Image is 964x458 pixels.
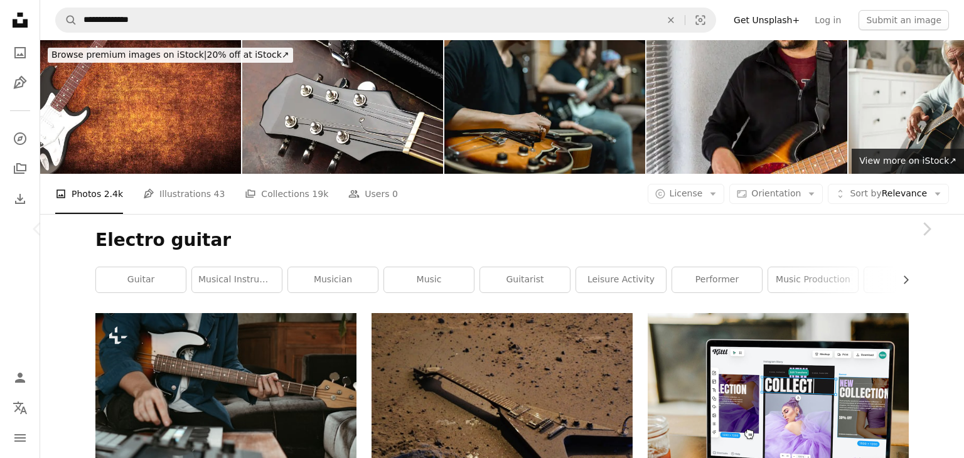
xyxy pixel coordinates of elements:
a: person [864,267,954,292]
form: Find visuals sitewide [55,8,716,33]
a: Browse premium images on iStock|20% off at iStock↗ [40,40,301,70]
a: leisure activity [576,267,666,292]
a: Collections 19k [245,174,328,214]
button: Orientation [729,184,823,204]
button: Sort byRelevance [828,184,949,204]
a: Photos [8,40,33,65]
a: Illustrations [8,70,33,95]
img: Playing a guitar [444,40,645,174]
a: Explore [8,126,33,151]
a: a man sitting on a couch playing a guitar [95,394,356,405]
span: License [670,188,703,198]
a: Log in [807,10,849,30]
button: Clear [657,8,685,32]
h1: Electro guitar [95,229,909,252]
button: License [648,184,725,204]
button: Submit an image [859,10,949,30]
button: Language [8,395,33,420]
a: Log in / Sign up [8,365,33,390]
span: View more on iStock ↗ [859,156,956,166]
span: 43 [214,187,225,201]
span: Browse premium images on iStock | [51,50,206,60]
a: guitar [96,267,186,292]
span: Sort by [850,188,881,198]
button: Visual search [685,8,715,32]
a: View more on iStock↗ [852,149,964,174]
span: Relevance [850,188,927,200]
img: Young Man Playing Electric Guitar In Front Of The Window [646,40,847,174]
a: Next [889,169,964,289]
button: Menu [8,425,33,450]
a: Users 0 [348,174,398,214]
a: music [384,267,474,292]
a: music production [768,267,858,292]
img: Old electric guitar against the background of a red concrete wall. [242,40,443,174]
span: 19k [312,187,328,201]
a: Illustrations 43 [143,174,225,214]
img: Electro Guitar Flat Design on copy space red background [40,40,241,174]
a: musician [288,267,378,292]
a: Collections [8,156,33,181]
span: 0 [392,187,398,201]
a: performer [672,267,762,292]
a: guitarist [480,267,570,292]
div: 20% off at iStock ↗ [48,48,293,63]
span: Orientation [751,188,801,198]
a: musical instrument [192,267,282,292]
a: Get Unsplash+ [726,10,807,30]
button: Search Unsplash [56,8,77,32]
